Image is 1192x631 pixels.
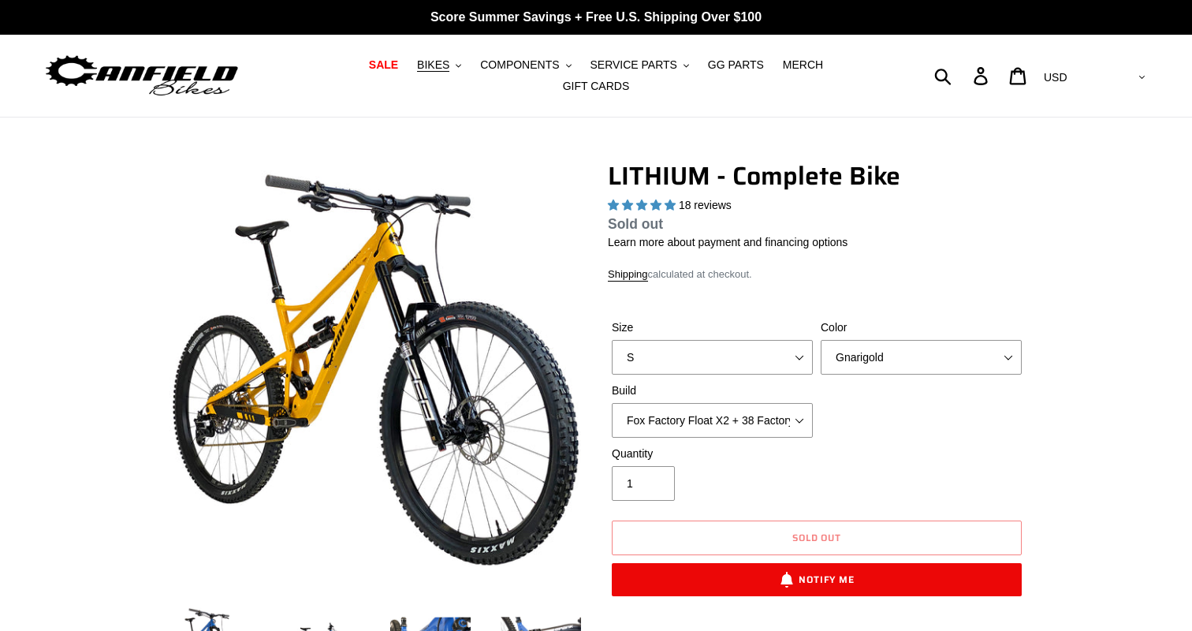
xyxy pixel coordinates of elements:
[943,58,983,93] input: Search
[555,76,638,97] a: GIFT CARDS
[821,319,1022,336] label: Color
[361,54,406,76] a: SALE
[608,267,1026,282] div: calculated at checkout.
[608,216,663,232] span: Sold out
[612,521,1022,555] button: Sold out
[43,51,240,101] img: Canfield Bikes
[612,563,1022,596] button: Notify Me
[612,383,813,399] label: Build
[679,199,732,211] span: 18 reviews
[472,54,579,76] button: COMPONENTS
[608,161,1026,191] h1: LITHIUM - Complete Bike
[792,530,842,545] span: Sold out
[563,80,630,93] span: GIFT CARDS
[783,58,823,72] span: MERCH
[700,54,772,76] a: GG PARTS
[775,54,831,76] a: MERCH
[480,58,559,72] span: COMPONENTS
[612,319,813,336] label: Size
[582,54,696,76] button: SERVICE PARTS
[369,58,398,72] span: SALE
[417,58,449,72] span: BIKES
[608,268,648,282] a: Shipping
[708,58,764,72] span: GG PARTS
[612,446,813,462] label: Quantity
[590,58,676,72] span: SERVICE PARTS
[409,54,469,76] button: BIKES
[608,236,847,248] a: Learn more about payment and financing options
[608,199,679,211] span: 5.00 stars
[169,164,581,576] img: LITHIUM - Complete Bike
